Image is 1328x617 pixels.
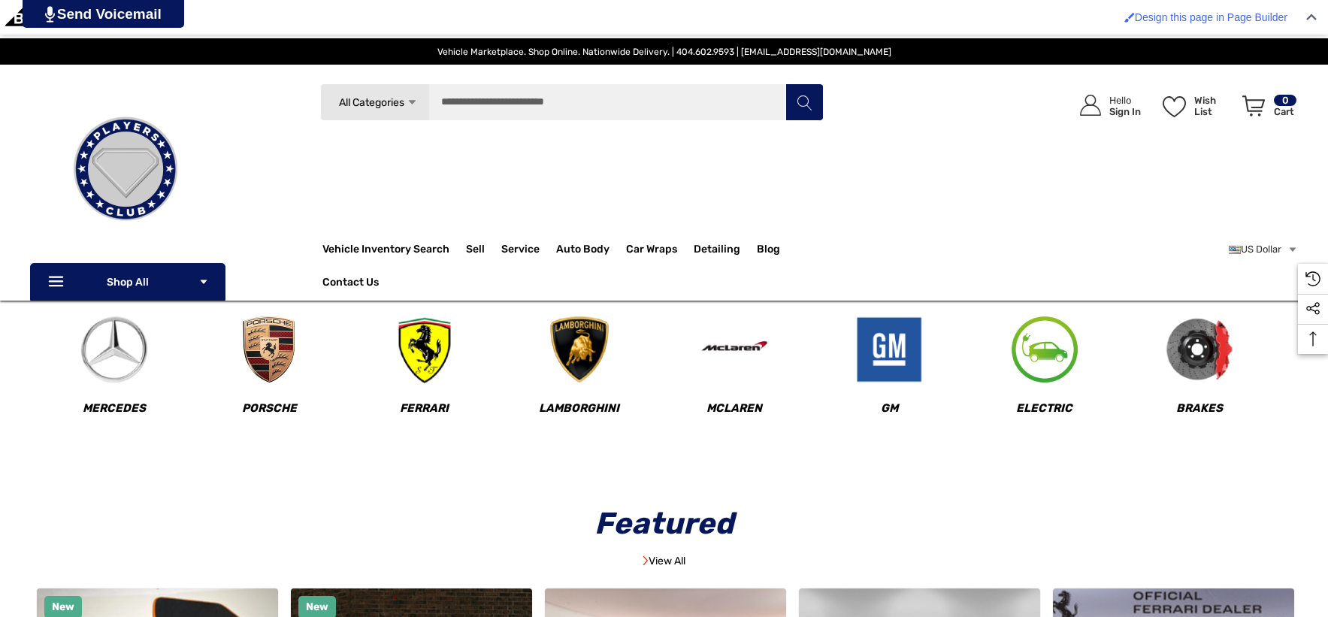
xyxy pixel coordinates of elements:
svg: Icon Line [47,274,69,291]
a: Wish List Wish List [1156,80,1236,132]
img: Image Device [1166,316,1233,383]
img: Image Device [235,316,303,383]
p: 0 [1274,95,1296,106]
a: Contact Us [322,276,379,292]
img: Image Device [80,316,148,383]
svg: Top [1298,331,1328,346]
a: Design this page in Page Builder [1117,4,1295,31]
span: Featured [584,506,744,541]
a: Cart with 0 items [1236,80,1298,138]
a: All Categories Icon Arrow Down Icon Arrow Up [320,83,429,121]
svg: Wish List [1163,96,1186,117]
a: Image Device GM [813,316,966,434]
p: Sign In [1109,106,1141,117]
a: Auto Body [556,234,626,265]
a: Detailing [694,234,757,265]
span: Ferrari [400,401,449,416]
svg: Icon Arrow Down [407,97,418,108]
svg: Icon Arrow Down [198,277,209,287]
p: Shop All [30,263,225,301]
a: Image Device Lamborghini [503,316,655,434]
span: McLaren [706,401,762,416]
img: Image Device [855,316,923,383]
img: PjwhLS0gR2VuZXJhdG9yOiBHcmF2aXQuaW8gLS0+PHN2ZyB4bWxucz0iaHR0cDovL3d3dy53My5vcmcvMjAwMC9zdmciIHhtb... [45,6,55,23]
a: View All [643,555,685,567]
span: All Categories [338,96,404,109]
span: Lamborghini [539,401,619,416]
svg: Recently Viewed [1305,271,1320,286]
span: Design this page in Page Builder [1135,11,1287,23]
a: Service [501,234,556,265]
a: Image Device Porsche [193,316,346,434]
span: GM [881,401,898,416]
a: Blog [757,243,780,259]
span: Vehicle Marketplace. Shop Online. Nationwide Delivery. | 404.602.9593 | [EMAIL_ADDRESS][DOMAIN_NAME] [437,47,891,57]
a: Image Device McLaren [658,316,811,434]
p: Hello [1109,95,1141,106]
span: Detailing [694,243,740,259]
img: Players Club | Cars For Sale [50,94,201,244]
svg: Review Your Cart [1242,95,1265,116]
span: Auto Body [556,243,610,259]
span: Mercedes [83,401,146,416]
a: Image Device Ferrari [348,316,501,434]
svg: Icon User Account [1080,95,1101,116]
span: Car Wraps [626,243,677,259]
img: Image Device [391,316,458,383]
button: Search [785,83,823,121]
img: Image Device [546,316,613,383]
span: Service [501,243,540,259]
a: Car Wraps [626,234,694,265]
a: Sell [466,234,501,265]
span: Brakes [1176,401,1223,416]
svg: Social Media [1305,301,1320,316]
img: Image Device [700,316,768,383]
img: Image Banner [643,555,649,566]
span: Sell [466,243,485,259]
a: Image Device Mercedes [38,316,191,434]
p: Wish List [1194,95,1234,117]
p: Cart [1274,106,1296,117]
span: New [306,600,328,613]
span: Electric [1016,401,1072,416]
span: Porsche [242,401,297,416]
a: Sign in [1063,80,1148,132]
a: USD [1229,234,1298,265]
a: Image Device Electric [968,316,1121,434]
a: Image Device Brakes [1123,316,1275,434]
img: Image Device [1011,316,1078,383]
span: New [52,600,74,613]
a: Vehicle Inventory Search [322,243,449,259]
